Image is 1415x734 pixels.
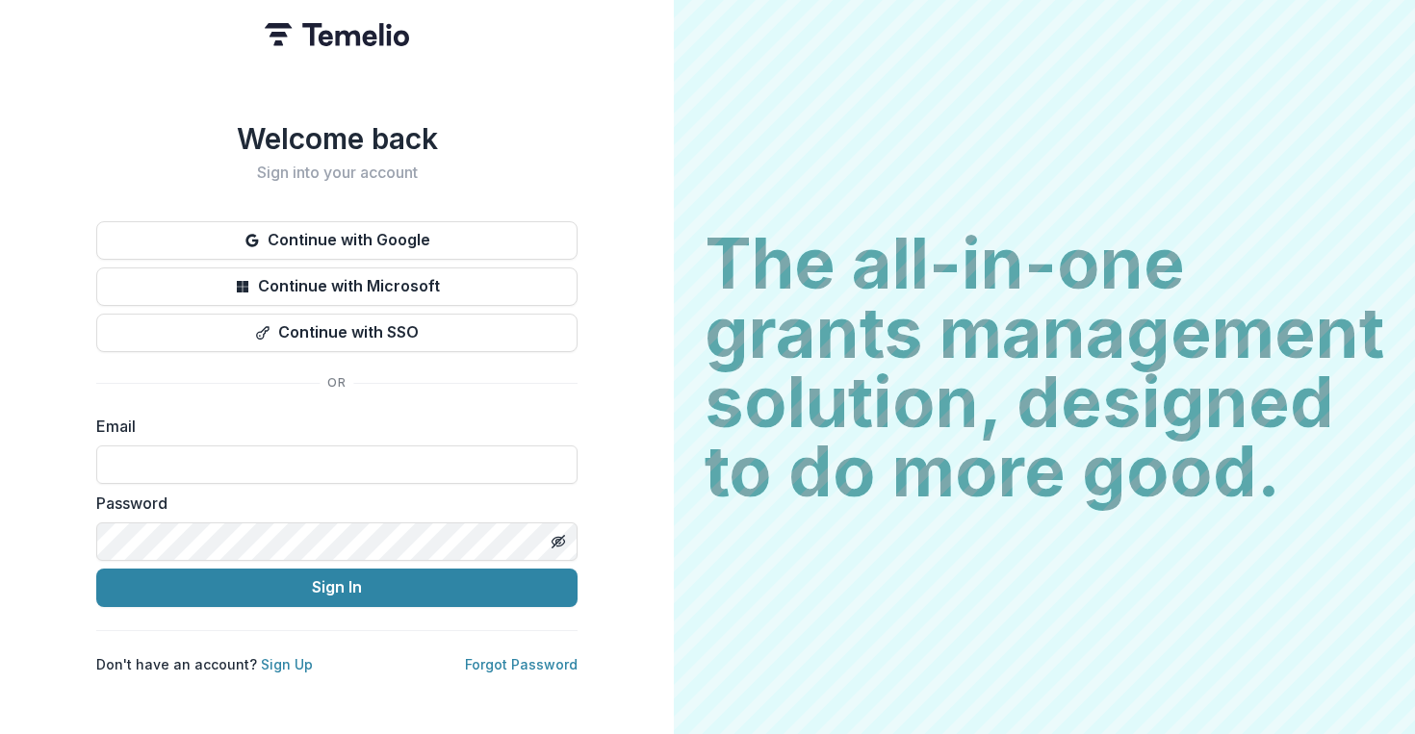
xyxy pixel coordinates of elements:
button: Continue with SSO [96,314,578,352]
h2: Sign into your account [96,164,578,182]
p: Don't have an account? [96,654,313,674]
button: Continue with Google [96,221,578,260]
label: Email [96,415,566,438]
button: Toggle password visibility [543,526,574,557]
a: Sign Up [261,656,313,672]
img: Temelio [265,23,409,46]
label: Password [96,492,566,515]
button: Sign In [96,569,578,607]
button: Continue with Microsoft [96,267,578,306]
a: Forgot Password [465,656,578,672]
h1: Welcome back [96,121,578,156]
